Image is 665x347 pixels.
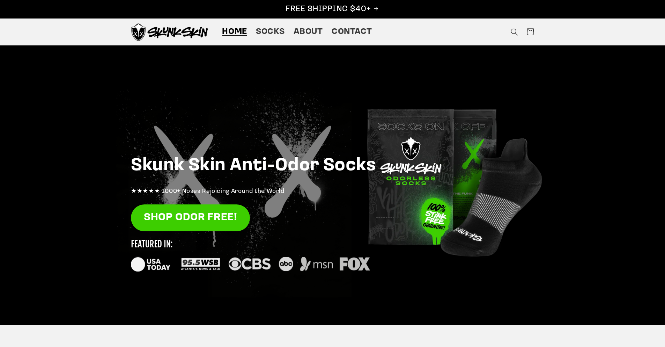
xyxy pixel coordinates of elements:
[131,186,534,197] p: ★★★★★ 1000+ Noses Rejoicing Around the World
[218,22,252,42] a: Home
[7,4,658,15] p: FREE SHIPPING $40+
[131,240,370,272] img: new_featured_logos_1_small.svg
[222,27,247,37] span: Home
[131,204,250,231] a: SHOP ODOR FREE!
[131,157,376,175] strong: Skunk Skin Anti-Odor Socks
[332,27,372,37] span: Contact
[294,27,323,37] span: About
[252,22,289,42] a: Socks
[131,23,208,41] img: Skunk Skin Anti-Odor Socks.
[289,22,327,42] a: About
[327,22,376,42] a: Contact
[256,27,285,37] span: Socks
[506,24,522,40] summary: Search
